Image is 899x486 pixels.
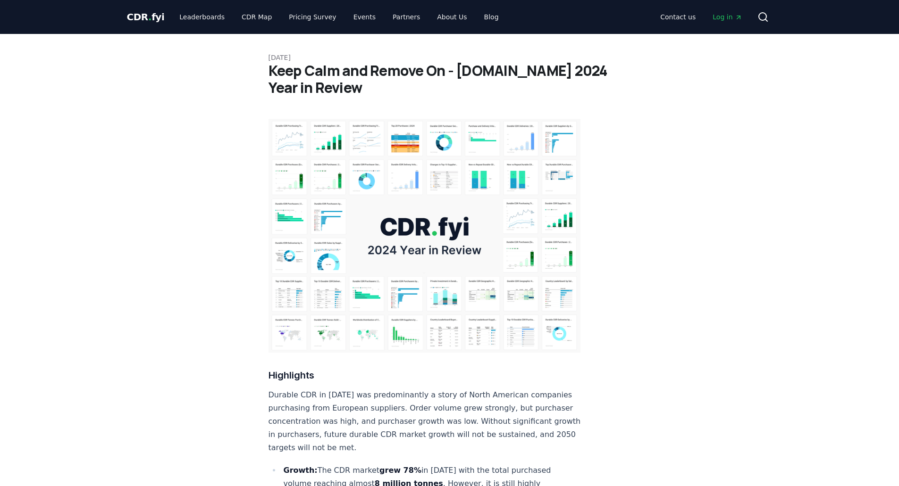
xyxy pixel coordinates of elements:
[653,8,703,25] a: Contact us
[234,8,279,25] a: CDR Map
[429,8,474,25] a: About Us
[172,8,506,25] nav: Main
[127,11,165,23] span: CDR fyi
[269,388,581,454] p: Durable CDR in [DATE] was predominantly a story of North American companies purchasing from Europ...
[713,12,742,22] span: Log in
[379,466,421,475] strong: grew 78%
[284,466,318,475] strong: Growth:
[269,62,631,96] h1: Keep Calm and Remove On - [DOMAIN_NAME] 2024 Year in Review
[269,119,581,353] img: blog post image
[705,8,749,25] a: Log in
[477,8,506,25] a: Blog
[269,53,631,62] p: [DATE]
[281,8,344,25] a: Pricing Survey
[653,8,749,25] nav: Main
[148,11,151,23] span: .
[127,10,165,24] a: CDR.fyi
[269,368,581,383] h3: Highlights
[172,8,232,25] a: Leaderboards
[346,8,383,25] a: Events
[385,8,428,25] a: Partners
